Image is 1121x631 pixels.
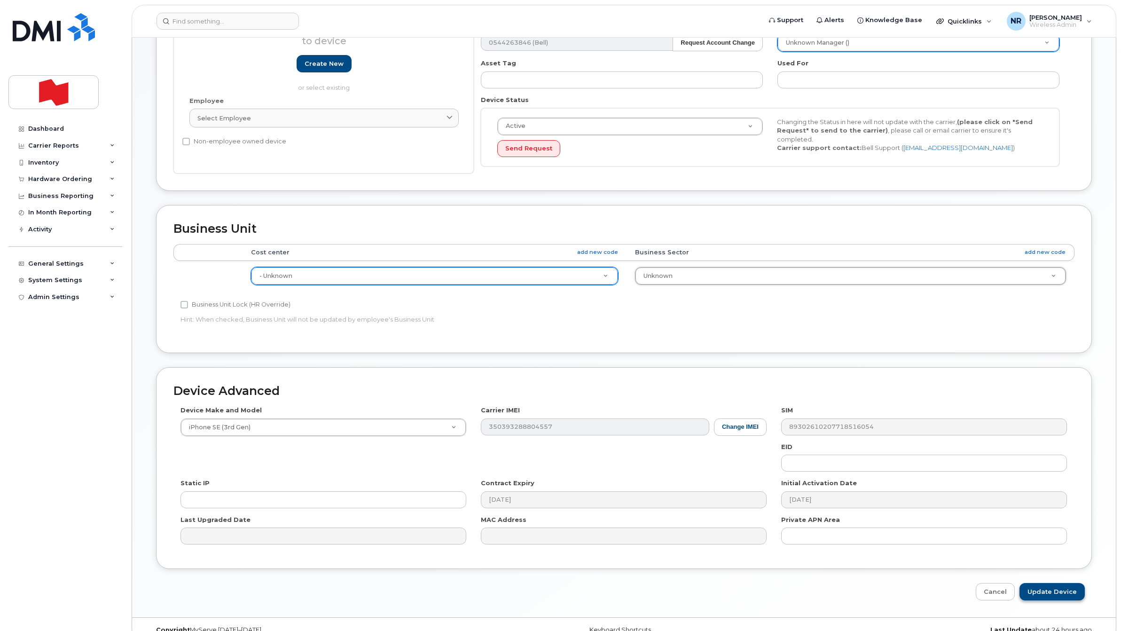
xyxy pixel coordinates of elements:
[781,406,793,415] label: SIM
[865,16,922,25] span: Knowledge Base
[183,423,251,432] span: iPhone SE (3rd Gen)
[180,315,767,324] p: Hint: When checked, Business Unit will not be updated by employee's Business Unit
[243,244,627,261] th: Cost center
[297,55,352,72] a: Create new
[1019,583,1085,600] input: Update Device
[181,419,466,436] a: iPhone SE (3rd Gen)
[481,515,526,524] label: MAC Address
[189,109,459,127] a: Select employee
[251,268,618,284] a: - Unknown
[778,34,1059,51] a: Unknown Manager ()
[498,118,762,135] a: Active
[481,406,520,415] label: Carrier IMEI
[1011,16,1021,27] span: NR
[173,222,1074,236] h2: Business Unit
[180,301,188,308] input: Business Unit Lock (HR Override)
[180,479,210,488] label: Static IP
[780,39,849,47] span: Unknown Manager ()
[976,583,1015,600] a: Cancel
[497,140,560,158] button: Send Request
[777,144,862,151] strong: Carrier support contact:
[189,15,459,46] h3: Employee
[824,16,844,25] span: Alerts
[157,13,299,30] input: Find something...
[777,59,808,68] label: Used For
[762,11,810,30] a: Support
[781,479,857,488] label: Initial Activation Date
[851,11,929,30] a: Knowledge Base
[903,144,1013,151] a: [EMAIL_ADDRESS][DOMAIN_NAME]
[781,442,792,451] label: EID
[182,138,190,145] input: Non-employee owned device
[180,406,262,415] label: Device Make and Model
[189,96,224,105] label: Employee
[197,114,251,123] span: Select employee
[180,515,251,524] label: Last Upgraded Date
[714,418,767,436] button: Change IMEI
[189,83,459,92] p: or select existing
[1029,21,1082,29] span: Wireless Admin
[577,248,618,256] a: add new code
[777,16,803,25] span: Support
[643,272,673,279] span: Unknown
[635,268,1066,284] a: Unknown
[1000,12,1098,31] div: Nancy Robitaille
[770,118,1050,152] div: Changing the Status in here will not update with the carrier, , please call or email carrier to e...
[810,11,851,30] a: Alerts
[481,479,534,488] label: Contract Expiry
[180,299,290,310] label: Business Unit Lock (HR Override)
[1025,248,1066,256] a: add new code
[781,515,840,524] label: Private APN Area
[681,39,755,46] strong: Request Account Change
[182,136,286,147] label: Non-employee owned device
[481,95,529,104] label: Device Status
[259,272,292,279] span: - Unknown
[481,59,516,68] label: Asset Tag
[1029,14,1082,21] span: [PERSON_NAME]
[948,17,982,25] span: Quicklinks
[500,122,525,130] span: Active
[930,12,998,31] div: Quicklinks
[673,34,763,51] button: Request Account Change
[173,385,1074,398] h2: Device Advanced
[627,244,1074,261] th: Business Sector
[302,35,346,47] span: to device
